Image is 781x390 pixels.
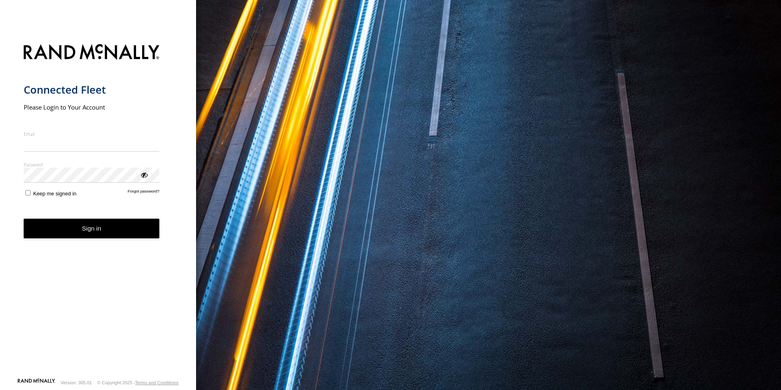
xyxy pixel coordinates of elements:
[33,191,76,197] span: Keep me signed in
[61,380,92,385] div: Version: 305.01
[24,219,160,239] button: Sign in
[97,380,179,385] div: © Copyright 2025 -
[24,131,160,137] label: Email
[25,190,31,195] input: Keep me signed in
[135,380,179,385] a: Terms and Conditions
[24,161,160,168] label: Password
[18,379,55,387] a: Visit our Website
[24,83,160,96] h1: Connected Fleet
[24,39,173,378] form: main
[128,189,160,197] a: Forgot password?
[24,43,160,63] img: Rand McNally
[140,170,148,179] div: ViewPassword
[24,103,160,111] h2: Please Login to Your Account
